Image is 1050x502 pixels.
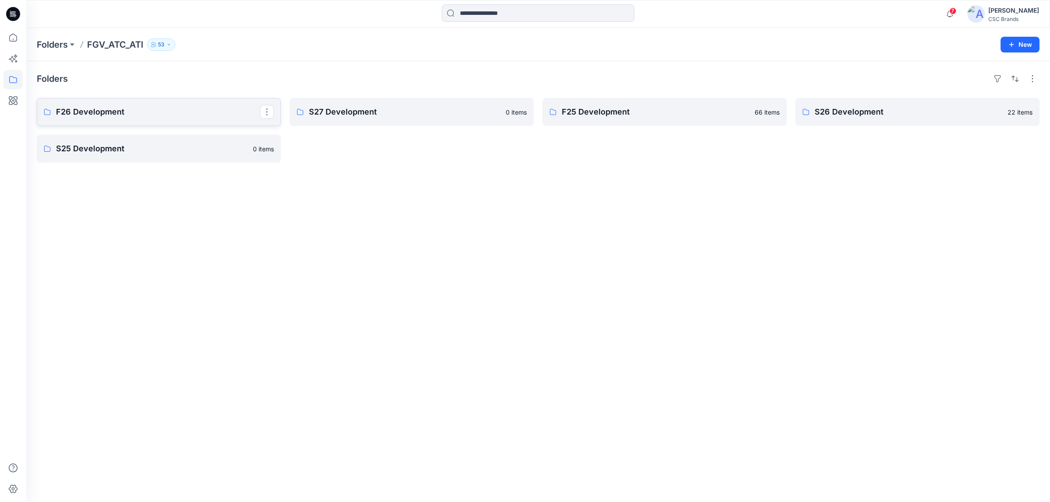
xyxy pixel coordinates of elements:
[542,98,787,126] a: F25 Development66 items
[1001,37,1039,52] button: New
[562,106,749,118] p: F25 Development
[815,106,1002,118] p: S26 Development
[56,106,260,118] p: F26 Development
[147,38,175,51] button: 53
[1008,108,1032,117] p: 22 items
[87,38,143,51] p: FGV_ATC_ATI
[309,106,500,118] p: S27 Development
[967,5,985,23] img: avatar
[755,108,780,117] p: 66 items
[988,5,1039,16] div: [PERSON_NAME]
[37,38,68,51] a: Folders
[988,16,1039,22] div: CSC Brands
[56,143,248,155] p: S25 Development
[37,73,68,84] h4: Folders
[37,98,281,126] a: F26 Development
[949,7,956,14] span: 7
[795,98,1039,126] a: S26 Development22 items
[290,98,534,126] a: S27 Development0 items
[158,40,164,49] p: 53
[37,135,281,163] a: S25 Development0 items
[253,144,274,153] p: 0 items
[506,108,527,117] p: 0 items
